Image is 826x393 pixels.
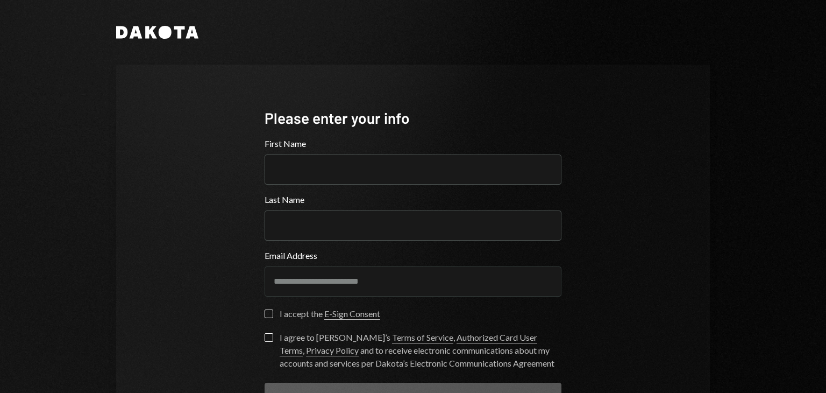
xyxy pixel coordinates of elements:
button: I accept the E-Sign Consent [265,310,273,318]
a: Privacy Policy [306,345,359,356]
label: Last Name [265,193,561,206]
a: Authorized Card User Terms [280,332,537,356]
button: I agree to [PERSON_NAME]’s Terms of Service, Authorized Card User Terms, Privacy Policy and to re... [265,333,273,342]
div: I accept the [280,307,380,320]
a: E-Sign Consent [324,308,380,320]
a: Terms of Service [392,332,453,343]
label: First Name [265,137,561,150]
label: Email Address [265,249,561,262]
div: I agree to [PERSON_NAME]’s , , and to receive electronic communications about my accounts and ser... [280,331,561,370]
div: Please enter your info [265,108,561,129]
